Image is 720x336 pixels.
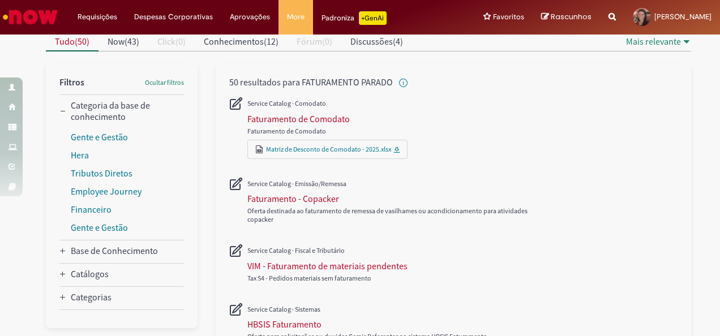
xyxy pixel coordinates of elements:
span: More [287,11,305,23]
span: Requisições [78,11,117,23]
div: Padroniza [322,11,387,25]
span: [PERSON_NAME] [654,12,712,21]
img: ServiceNow [1,6,59,28]
span: Rascunhos [551,11,592,22]
span: Favoritos [493,11,524,23]
span: Despesas Corporativas [134,11,213,23]
span: Aprovações [230,11,270,23]
p: +GenAi [359,11,387,25]
a: Rascunhos [541,12,592,23]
